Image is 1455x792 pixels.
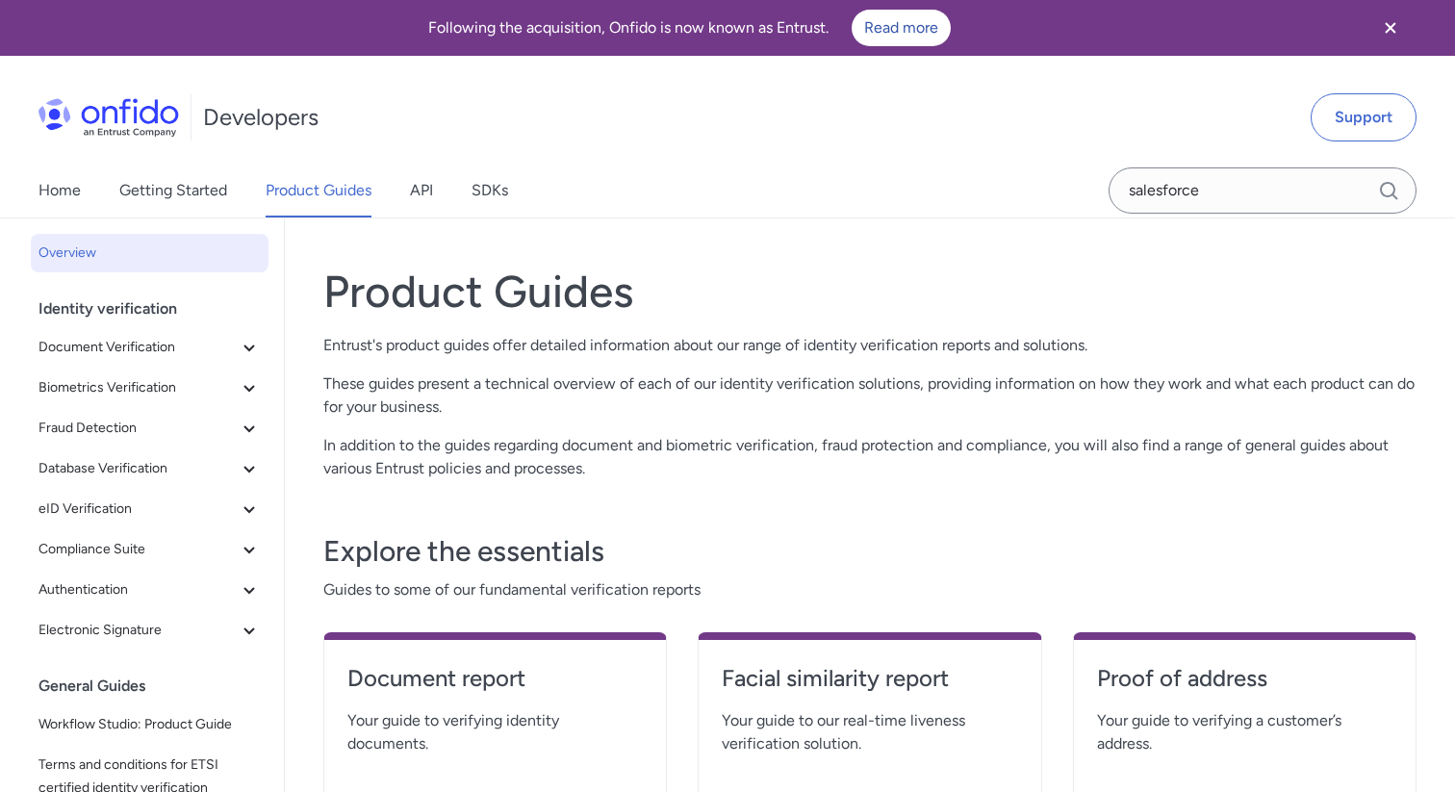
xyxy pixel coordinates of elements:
[323,434,1417,480] p: In addition to the guides regarding document and biometric verification, fraud protection and com...
[31,530,268,569] button: Compliance Suite
[722,709,1017,755] span: Your guide to our real-time liveness verification solution.
[347,663,643,709] a: Document report
[31,369,268,407] button: Biometrics Verification
[203,102,319,133] h1: Developers
[31,234,268,272] a: Overview
[38,619,238,642] span: Electronic Signature
[31,449,268,488] button: Database Verification
[1355,4,1426,52] button: Close banner
[1109,167,1417,214] input: Onfido search input field
[31,328,268,367] button: Document Verification
[119,164,227,217] a: Getting Started
[323,265,1417,319] h1: Product Guides
[347,663,643,694] h4: Document report
[31,705,268,744] a: Workflow Studio: Product Guide
[38,498,238,521] span: eID Verification
[38,376,238,399] span: Biometrics Verification
[38,164,81,217] a: Home
[38,578,238,601] span: Authentication
[38,242,261,265] span: Overview
[347,709,643,755] span: Your guide to verifying identity documents.
[38,538,238,561] span: Compliance Suite
[323,334,1417,357] p: Entrust's product guides offer detailed information about our range of identity verification repo...
[31,409,268,447] button: Fraud Detection
[38,98,179,137] img: Onfido Logo
[31,611,268,650] button: Electronic Signature
[31,490,268,528] button: eID Verification
[38,290,276,328] div: Identity verification
[852,10,951,46] a: Read more
[1379,16,1402,39] svg: Close banner
[323,532,1417,571] h3: Explore the essentials
[31,571,268,609] button: Authentication
[1097,663,1392,694] h4: Proof of address
[266,164,371,217] a: Product Guides
[722,663,1017,709] a: Facial similarity report
[323,578,1417,601] span: Guides to some of our fundamental verification reports
[1097,709,1392,755] span: Your guide to verifying a customer’s address.
[1097,663,1392,709] a: Proof of address
[1311,93,1417,141] a: Support
[23,10,1355,46] div: Following the acquisition, Onfido is now known as Entrust.
[722,663,1017,694] h4: Facial similarity report
[38,713,261,736] span: Workflow Studio: Product Guide
[38,417,238,440] span: Fraud Detection
[38,457,238,480] span: Database Verification
[323,372,1417,419] p: These guides present a technical overview of each of our identity verification solutions, providi...
[472,164,508,217] a: SDKs
[410,164,433,217] a: API
[38,336,238,359] span: Document Verification
[38,667,276,705] div: General Guides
